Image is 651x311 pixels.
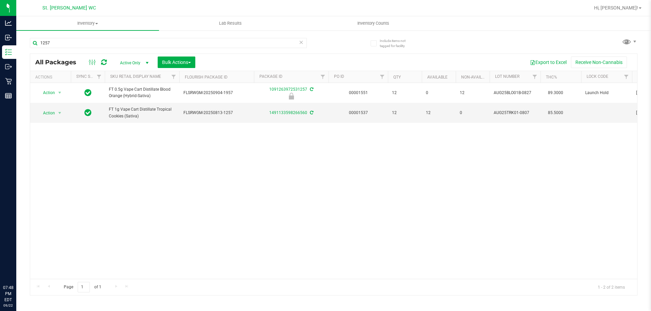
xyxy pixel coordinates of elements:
a: Sku Retail Display Name [110,74,161,79]
button: Receive Non-Cannabis [571,57,627,68]
a: Lot Number [495,74,519,79]
a: Non-Available [461,75,491,80]
a: Filter [621,71,632,83]
span: Action [37,108,55,118]
span: AUG25BLO01B-0827 [494,90,536,96]
span: Sync from Compliance System [309,110,313,115]
a: THC% [546,75,557,80]
span: Hi, [PERSON_NAME]! [594,5,638,10]
inline-svg: Outbound [5,63,12,70]
a: Available [427,75,448,80]
a: Qty [393,75,401,80]
a: Filter [377,71,388,83]
span: In Sync [84,88,92,97]
span: 12 [392,90,418,96]
inline-svg: Inventory [5,49,12,55]
span: All Packages [35,59,83,66]
span: Launch Hold [585,90,628,96]
span: Inventory [16,20,159,26]
span: Include items not tagged for facility [380,38,414,48]
span: Sync from Compliance System [309,87,313,92]
span: AUG25TRK01-0807 [494,110,536,116]
a: Filter [529,71,540,83]
inline-svg: Analytics [5,20,12,26]
span: In Sync [84,108,92,117]
span: 12 [392,110,418,116]
span: Bulk Actions [162,60,191,65]
span: 0 [460,110,486,116]
span: Inventory Counts [348,20,398,26]
span: FLSRWGM-20250813-1257 [183,110,250,116]
span: Clear [299,38,303,47]
a: Inventory [16,16,159,30]
span: St. [PERSON_NAME] WC [42,5,96,11]
button: Export to Excel [526,57,571,68]
p: 07:48 PM EDT [3,285,13,303]
input: Search Package ID, Item Name, SKU, Lot or Part Number... [30,38,307,48]
a: 1091263972531257 [269,87,307,92]
a: Filter [94,71,105,83]
span: select [56,88,64,97]
a: Flourish Package ID [185,75,228,80]
span: 85.5000 [545,108,567,118]
span: 0 [426,90,452,96]
inline-svg: Retail [5,78,12,85]
a: 1491133598266560 [269,110,307,115]
button: Bulk Actions [158,57,195,68]
div: Launch Hold [253,93,330,99]
a: Filter [168,71,179,83]
a: Package ID [259,74,282,79]
span: Page of 1 [58,282,107,292]
span: FT 1g Vape Cart Distillate Tropical Cookies (Sativa) [109,106,175,119]
inline-svg: Inbound [5,34,12,41]
inline-svg: Reports [5,92,12,99]
span: 89.3000 [545,88,567,98]
span: Action [37,88,55,97]
a: 00001537 [349,110,368,115]
a: Sync Status [76,74,102,79]
span: Lab Results [210,20,251,26]
span: 12 [460,90,486,96]
span: select [56,108,64,118]
a: Inventory Counts [302,16,445,30]
input: 1 [78,282,90,292]
p: 09/22 [3,303,13,308]
a: Filter [317,71,329,83]
a: PO ID [334,74,344,79]
span: FLSRWGM-20250904-1957 [183,90,250,96]
span: 1 - 2 of 2 items [592,282,630,292]
span: FT 0.5g Vape Cart Distillate Blood Orange (Hybrid-Sativa) [109,86,175,99]
a: Lab Results [159,16,302,30]
a: Lock Code [587,74,608,79]
span: 12 [426,110,452,116]
a: 00001551 [349,90,368,95]
iframe: Resource center [7,257,27,277]
div: Actions [35,75,68,80]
